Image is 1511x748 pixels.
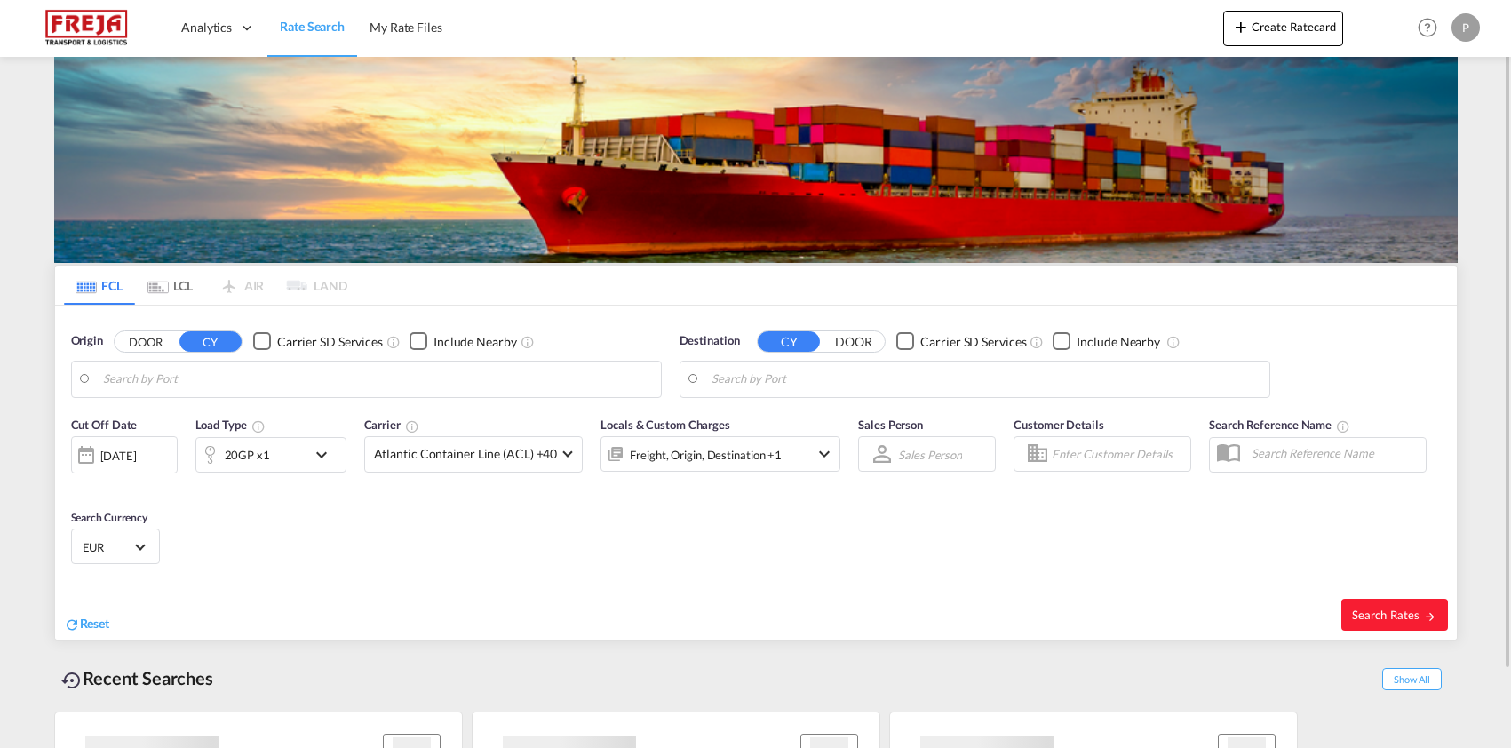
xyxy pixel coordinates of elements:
md-pagination-wrapper: Use the left and right arrow keys to navigate between tabs [64,266,348,305]
md-icon: Unchecked: Search for CY (Container Yard) services for all selected carriers.Checked : Search for... [386,335,401,349]
button: DOOR [115,331,177,352]
md-icon: icon-backup-restore [61,670,83,691]
span: Load Type [195,418,266,432]
span: Search Currency [71,511,148,524]
md-icon: icon-information-outline [251,419,266,434]
md-icon: Your search will be saved by the below given name [1336,419,1350,434]
span: Reset [80,616,110,631]
md-tab-item: LCL [135,266,206,305]
button: CY [179,331,242,352]
img: 586607c025bf11f083711d99603023e7.png [27,8,147,48]
div: [DATE] [71,436,178,473]
span: Origin [71,332,103,350]
div: Help [1412,12,1451,44]
span: Cut Off Date [71,418,138,432]
div: P [1451,13,1480,42]
span: Search Reference Name [1209,418,1350,432]
span: Rate Search [280,19,345,34]
input: Enter Customer Details [1052,441,1185,467]
span: My Rate Files [370,20,442,35]
md-icon: icon-refresh [64,617,80,633]
span: Customer Details [1014,418,1103,432]
span: EUR [83,539,132,555]
span: Help [1412,12,1443,43]
span: Search Rates [1352,608,1437,622]
div: Include Nearby [1077,333,1160,351]
div: 20GP x1icon-chevron-down [195,437,346,473]
div: Origin DOOR CY Checkbox No InkUnchecked: Search for CY (Container Yard) services for all selected... [55,306,1457,640]
img: LCL+%26+FCL+BACKGROUND.png [54,57,1458,263]
md-icon: Unchecked: Ignores neighbouring ports when fetching rates.Checked : Includes neighbouring ports w... [521,335,535,349]
md-checkbox: Checkbox No Ink [253,332,383,351]
input: Search by Port [712,366,1260,393]
md-checkbox: Checkbox No Ink [896,332,1026,351]
input: Search Reference Name [1243,440,1426,466]
div: Carrier SD Services [277,333,383,351]
div: [DATE] [100,448,137,464]
md-icon: icon-chevron-down [311,444,341,466]
div: Include Nearby [433,333,517,351]
md-checkbox: Checkbox No Ink [410,332,517,351]
div: icon-refreshReset [64,615,110,634]
md-icon: icon-chevron-down [814,443,835,465]
md-icon: icon-arrow-right [1424,610,1436,623]
md-datepicker: Select [71,472,84,496]
span: Destination [680,332,740,350]
span: Show All [1382,668,1441,690]
div: Recent Searches [54,658,221,698]
span: Analytics [181,19,232,36]
div: Carrier SD Services [920,333,1026,351]
input: Search by Port [103,366,652,393]
button: Search Ratesicon-arrow-right [1341,599,1448,631]
md-select: Select Currency: € EUREuro [81,534,150,560]
button: CY [758,331,820,352]
span: Locals & Custom Charges [600,418,730,432]
button: DOOR [823,331,885,352]
div: Freight Origin Destination Factory Stuffingicon-chevron-down [600,436,840,472]
md-select: Sales Person [896,442,964,467]
span: Carrier [364,418,419,432]
md-icon: The selected Trucker/Carrierwill be displayed in the rate results If the rates are from another f... [405,419,419,434]
md-icon: Unchecked: Search for CY (Container Yard) services for all selected carriers.Checked : Search for... [1030,335,1044,349]
span: Sales Person [858,418,923,432]
div: 20GP x1 [225,442,270,467]
md-icon: icon-plus 400-fg [1230,16,1252,37]
md-tab-item: FCL [64,266,135,305]
md-icon: Unchecked: Ignores neighbouring ports when fetching rates.Checked : Includes neighbouring ports w... [1166,335,1181,349]
div: Freight Origin Destination Factory Stuffing [630,442,782,467]
button: icon-plus 400-fgCreate Ratecard [1223,11,1343,46]
span: Atlantic Container Line (ACL) +40 [374,445,558,463]
md-checkbox: Checkbox No Ink [1053,332,1160,351]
